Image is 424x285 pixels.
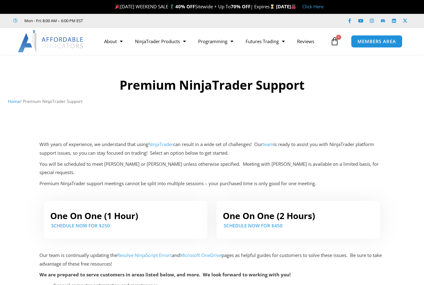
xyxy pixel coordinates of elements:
a: team [263,141,273,147]
span: MEMBERS AREA [357,39,396,44]
img: 🏭 [291,4,296,9]
a: Home [8,98,20,104]
img: LogoAI | Affordable Indicators – NinjaTrader [18,30,84,52]
a: Microsoft OneDrive [180,252,222,258]
a: 0 [321,32,348,50]
img: 🎉 [115,4,120,9]
a: Resolve NinjaScript Errors [117,252,172,258]
a: NinjaTrader [148,141,173,147]
a: NinjaTrader Products [129,34,192,48]
p: Our team is continually updating the and pages as helpful guides for customers to solve these iss... [39,251,385,268]
span: Mon - Fri: 8:00 AM – 6:00 PM EST [23,17,83,24]
a: SCHEDULE NOW For $450 [224,222,283,229]
span: 0 [336,35,341,40]
a: Futures Trading [239,34,291,48]
strong: [DATE] [276,3,296,10]
a: SCHEDULE NOW FOR $250 [51,222,110,229]
p: You will be scheduled to meet [PERSON_NAME] or [PERSON_NAME] unless otherwise specified. Meeting ... [39,160,385,177]
iframe: Customer reviews powered by Trustpilot [92,18,184,24]
img: ⌛ [270,4,275,9]
a: One On One (2 Hours) [223,210,315,222]
a: Programming [192,34,239,48]
strong: We are prepared to serve customers in areas listed below, and more. We look forward to working wi... [39,271,291,278]
nav: Breadcrumb [8,97,416,105]
nav: Menu [98,34,329,48]
a: One On One (1 Hour) [50,210,138,222]
a: MEMBERS AREA [351,35,402,48]
a: Reviews [291,34,320,48]
a: Click Here [302,3,324,10]
h1: Premium NinjaTrader Support [8,76,416,94]
p: With years of experience, we understand that using can result in a wide set of challenges! Our is... [39,140,385,157]
strong: 70% OFF [231,3,251,10]
a: About [98,34,129,48]
span: [DATE] WEEKEND SALE 🏌️‍♂️ Sitewide + Up To | Expires [114,3,276,10]
strong: 40% OFF [175,3,195,10]
p: Premium NinjaTrader support meetings cannot be split into multiple sessions – your purchased time... [39,179,385,188]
